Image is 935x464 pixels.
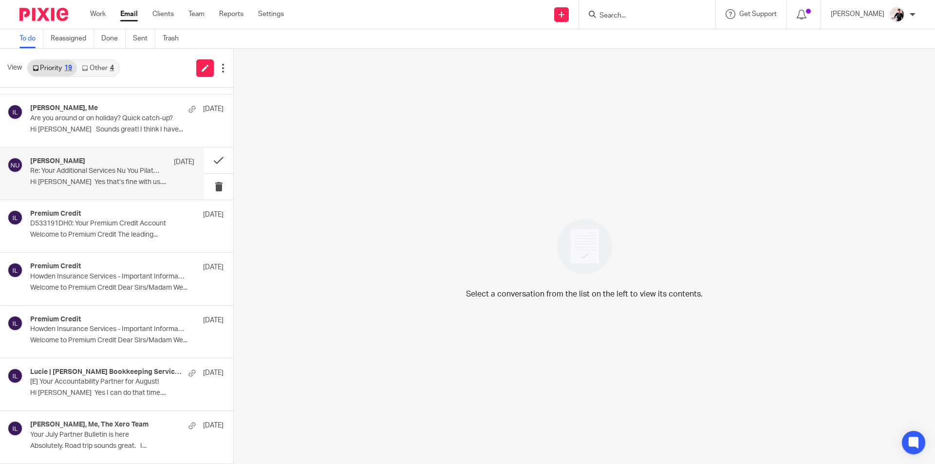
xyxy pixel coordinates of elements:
p: [PERSON_NAME] [831,9,884,19]
p: Welcome to Premium Credit Dear Sirs/Madam We... [30,336,224,345]
h4: [PERSON_NAME], Me [30,104,98,112]
p: Are you around or on holiday? Quick catch-up? [30,114,185,123]
p: D533191DH0: Your Premium Credit Account [30,220,185,228]
a: Trash [163,29,186,48]
a: Team [188,9,205,19]
img: svg%3E [7,262,23,278]
p: [DATE] [203,421,224,430]
p: Howden Insurance Services - Important Information about your finance arrangements - Ref D533190DH0 [30,273,185,281]
p: Welcome to Premium Credit Dear Sirs/Madam We... [30,284,224,292]
p: Select a conversation from the list on the left to view its contents. [466,288,703,300]
div: 4 [110,65,114,72]
p: Hi [PERSON_NAME] Yes that’s fine with us.... [30,178,194,186]
img: svg%3E [7,104,23,120]
img: svg%3E [7,157,23,173]
p: Absolutely. Road trip sounds great. I... [30,442,224,450]
img: svg%3E [7,316,23,331]
p: [DATE] [203,104,224,114]
h4: Premium Credit [30,210,81,218]
p: Hi [PERSON_NAME] Sounds great! I think I have... [30,126,224,134]
h4: Premium Credit [30,316,81,324]
p: [DATE] [203,210,224,220]
img: AV307615.jpg [889,7,905,22]
p: Howden Insurance Services - Important Information about your finance arrangements - Ref D533191DH0 [30,325,185,334]
img: svg%3E [7,368,23,384]
h4: [PERSON_NAME] [30,157,85,166]
p: [DATE] [203,262,224,272]
img: Pixie [19,8,68,21]
a: To do [19,29,43,48]
a: Priority19 [28,60,77,76]
a: Settings [258,9,284,19]
p: [DATE] [174,157,194,167]
img: svg%3E [7,421,23,436]
a: Work [90,9,106,19]
a: Reports [219,9,243,19]
a: Email [120,9,138,19]
input: Search [598,12,686,20]
p: Re: Your Additional Services Nu You Pilates Ltd's Proposal #IFS1086. Please Review and Sign. [30,167,162,175]
a: Done [101,29,126,48]
p: [E] Your Accountability Partner for August! [30,378,185,386]
p: Your July Partner Bulletin is here [30,431,185,439]
a: Sent [133,29,155,48]
a: Other4 [77,60,118,76]
p: Welcome to Premium Credit The leading... [30,231,224,239]
h4: Lucie | [PERSON_NAME] Bookkeeping Services, Me, Shell Read [30,368,184,376]
span: View [7,63,22,73]
span: Get Support [739,11,777,18]
p: Hi [PERSON_NAME] Yes I can do that time.... [30,389,224,397]
div: 19 [64,65,72,72]
a: Reassigned [51,29,94,48]
h4: [PERSON_NAME], Me, The Xero Team [30,421,149,429]
p: [DATE] [203,368,224,378]
img: image [551,213,618,280]
img: svg%3E [7,210,23,225]
a: Clients [152,9,174,19]
p: [DATE] [203,316,224,325]
h4: Premium Credit [30,262,81,271]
